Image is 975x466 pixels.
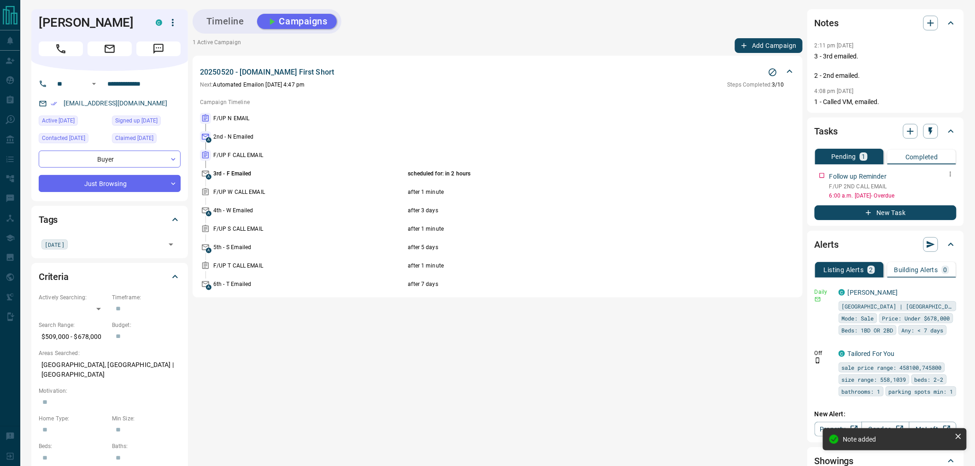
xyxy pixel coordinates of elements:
[45,240,65,249] span: [DATE]
[829,172,887,181] p: Follow up Reminder
[839,289,845,296] div: condos.ca
[848,350,895,357] a: Tailored For You
[39,41,83,56] span: Call
[39,414,107,423] p: Home Type:
[766,65,780,79] button: Stop Campaign
[735,38,803,53] button: Add Campaign
[206,137,211,143] span: A
[815,205,957,220] button: New Task
[39,15,142,30] h1: [PERSON_NAME]
[39,151,181,168] div: Buyer
[193,38,241,53] p: 1 Active Campaign
[815,296,821,303] svg: Email
[42,116,75,125] span: Active [DATE]
[39,387,181,395] p: Motivation:
[842,302,953,311] span: [GEOGRAPHIC_DATA] | [GEOGRAPHIC_DATA]
[815,88,854,94] p: 4:08 pm [DATE]
[408,206,729,215] p: after 3 days
[200,98,795,106] p: Campaign Timeline
[200,81,305,89] p: Automated Email on [DATE] 4:47 pm
[815,124,838,139] h2: Tasks
[408,243,729,251] p: after 5 days
[862,153,865,160] p: 1
[200,67,334,78] p: 20250520 - [DOMAIN_NAME] First Short
[842,326,893,335] span: Beds: 1BD OR 2BD
[408,169,729,178] p: scheduled for: in 2 hours
[902,326,944,335] span: Any: < 7 days
[824,267,864,273] p: Listing Alerts
[842,375,906,384] span: size range: 558,1039
[112,116,181,128] div: Mon Oct 06 2025
[88,41,132,56] span: Email
[112,442,181,450] p: Baths:
[889,387,953,396] span: parking spots min: 1
[829,192,957,200] p: 6:00 a.m. [DATE] - Overdue
[815,16,839,30] h2: Notes
[815,237,839,252] h2: Alerts
[862,422,909,437] a: Condos
[408,262,729,270] p: after 1 minute
[39,349,181,357] p: Areas Searched:
[843,436,951,443] div: Note added
[408,280,729,288] p: after 7 days
[882,314,950,323] span: Price: Under $678,000
[39,175,181,192] div: Just Browsing
[156,19,162,26] div: condos.ca
[815,357,821,364] svg: Push Notification Only
[829,182,957,191] p: F/UP 2ND CALL EMAIL
[909,422,957,437] a: Mr.Loft
[815,97,957,107] p: 1 - Called VM, emailed.
[213,151,406,159] p: F/UP F CALL EMAIL
[39,269,69,284] h2: Criteria
[206,285,211,290] span: A
[115,116,158,125] span: Signed up [DATE]
[39,442,107,450] p: Beds:
[39,357,181,382] p: [GEOGRAPHIC_DATA], [GEOGRAPHIC_DATA] | [GEOGRAPHIC_DATA]
[408,188,729,196] p: after 1 minute
[39,266,181,288] div: Criteria
[905,154,938,160] p: Completed
[815,422,862,437] a: Property
[915,375,944,384] span: beds: 2-2
[213,114,406,122] p: F/UP N EMAIL
[944,267,947,273] p: 0
[815,409,957,419] p: New Alert:
[51,100,57,107] svg: Email Verified
[257,14,337,29] button: Campaigns
[112,414,181,423] p: Min Size:
[136,41,181,56] span: Message
[728,81,784,89] p: 3 / 10
[39,116,107,128] div: Fri Oct 10 2025
[39,293,107,302] p: Actively Searching:
[164,238,177,251] button: Open
[839,350,845,357] div: condos.ca
[197,14,253,29] button: Timeline
[200,65,795,91] div: 20250520 - [DOMAIN_NAME] First ShortStop CampaignNext:Automated Emailon [DATE] 4:47 pmSteps Compl...
[206,211,211,216] span: A
[39,329,107,344] p: $509,000 - $678,000
[213,225,406,233] p: F/UP S CALL EMAIL
[815,52,957,81] p: 3 - 3rd emailed. 2 - 2nd emailed.
[842,363,942,372] span: sale price range: 458100,745800
[815,288,833,296] p: Daily
[408,225,729,233] p: after 1 minute
[42,134,85,143] span: Contacted [DATE]
[815,120,957,142] div: Tasks
[815,233,957,256] div: Alerts
[213,262,406,270] p: F/UP T CALL EMAIL
[112,321,181,329] p: Budget:
[869,267,873,273] p: 2
[39,209,181,231] div: Tags
[206,174,211,180] span: A
[848,289,898,296] a: [PERSON_NAME]
[112,133,181,146] div: Thu Oct 09 2025
[64,99,168,107] a: [EMAIL_ADDRESS][DOMAIN_NAME]
[815,12,957,34] div: Notes
[39,321,107,329] p: Search Range:
[88,78,100,89] button: Open
[213,206,406,215] p: 4th - W Emailed
[831,153,856,160] p: Pending
[39,133,107,146] div: Thu Oct 09 2025
[213,169,406,178] p: 3rd - F Emailed
[894,267,938,273] p: Building Alerts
